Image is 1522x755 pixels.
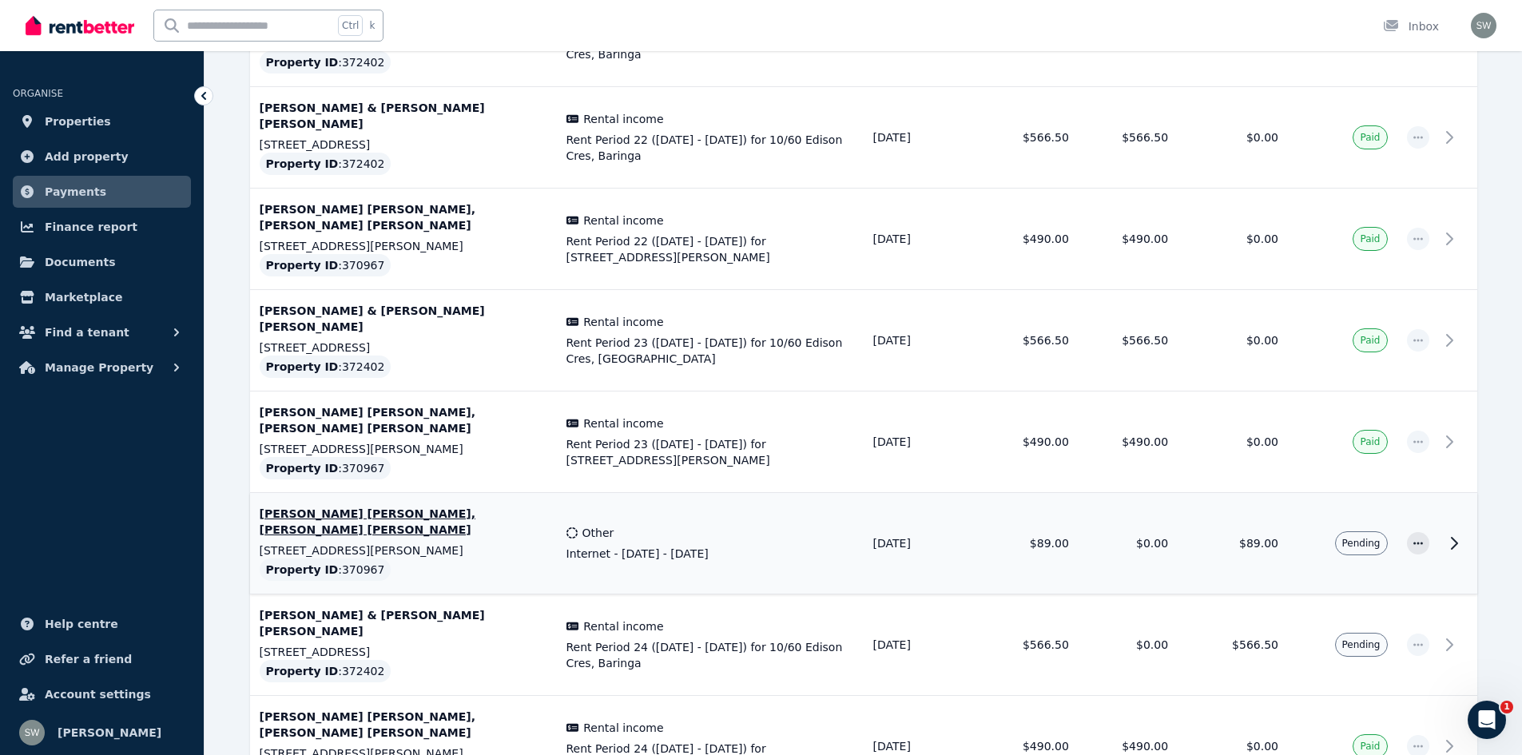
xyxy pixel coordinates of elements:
a: Marketplace [13,281,191,313]
img: Samantha Williams [19,720,45,745]
div: : 370967 [260,254,391,276]
span: Manage Property [45,358,153,377]
a: Documents [13,246,191,278]
p: [STREET_ADDRESS] [260,644,547,660]
span: Internet - [DATE] - [DATE] [566,546,854,562]
td: $0.00 [1079,493,1178,594]
a: Properties [13,105,191,137]
span: $0.00 [1246,435,1278,448]
div: : 372402 [260,356,391,378]
td: $490.00 [980,391,1079,493]
div: : 370967 [260,457,391,479]
span: Properties [45,112,111,131]
div: Inbox [1383,18,1439,34]
td: $89.00 [980,493,1079,594]
span: [PERSON_NAME] [58,723,161,742]
td: [DATE] [864,290,980,391]
span: Payments [45,182,106,201]
span: Ctrl [338,15,363,36]
p: [STREET_ADDRESS] [260,137,547,153]
span: 1 [1500,701,1513,713]
a: Add property [13,141,191,173]
p: [PERSON_NAME] & [PERSON_NAME] [PERSON_NAME] [260,303,547,335]
span: Account settings [45,685,151,704]
span: Find a tenant [45,323,129,342]
td: $490.00 [980,189,1079,290]
span: Pending [1342,638,1381,651]
p: [STREET_ADDRESS] [260,340,547,356]
span: Property ID [266,663,339,679]
p: [PERSON_NAME] [PERSON_NAME], [PERSON_NAME] [PERSON_NAME] [260,709,547,741]
td: $490.00 [1079,391,1178,493]
span: Rental income [583,618,663,634]
span: k [369,19,375,32]
span: Rental income [583,720,663,736]
span: $89.00 [1239,537,1278,550]
span: Rental income [583,111,663,127]
span: Paid [1360,740,1380,753]
span: Paid [1360,131,1380,144]
a: Payments [13,176,191,208]
div: : 372402 [260,660,391,682]
button: Find a tenant [13,316,191,348]
span: Rental income [583,314,663,330]
span: Rent Period 22 ([DATE] - [DATE]) for [STREET_ADDRESS][PERSON_NAME] [566,233,854,265]
button: Manage Property [13,352,191,383]
span: Property ID [266,54,339,70]
span: Add property [45,147,129,166]
td: $566.50 [1079,87,1178,189]
span: Property ID [266,359,339,375]
div: : 370967 [260,558,391,581]
span: Other [582,525,614,541]
a: Help centre [13,608,191,640]
p: [STREET_ADDRESS][PERSON_NAME] [260,441,547,457]
span: $0.00 [1246,131,1278,144]
td: [DATE] [864,391,980,493]
span: Rental income [583,213,663,228]
p: [STREET_ADDRESS][PERSON_NAME] [260,238,547,254]
a: Refer a friend [13,643,191,675]
span: Property ID [266,156,339,172]
span: Rent Period 23 ([DATE] - [DATE]) for [STREET_ADDRESS][PERSON_NAME] [566,436,854,468]
span: Documents [45,252,116,272]
span: Rental income [583,415,663,431]
a: Finance report [13,211,191,243]
div: : 372402 [260,51,391,74]
span: Property ID [266,460,339,476]
td: [DATE] [864,594,980,696]
span: Rent Period 23 ([DATE] - [DATE]) for 10/60 Edison Cres, [GEOGRAPHIC_DATA] [566,335,854,367]
p: [PERSON_NAME] [PERSON_NAME], [PERSON_NAME] [PERSON_NAME] [260,506,547,538]
img: RentBetter [26,14,134,38]
span: Paid [1360,232,1380,245]
iframe: Intercom live chat [1468,701,1506,739]
span: Paid [1360,334,1380,347]
div: : 372402 [260,153,391,175]
td: [DATE] [864,87,980,189]
span: Property ID [266,257,339,273]
span: $566.50 [1232,638,1278,651]
span: $0.00 [1246,232,1278,245]
span: $0.00 [1246,740,1278,753]
span: Paid [1360,435,1380,448]
span: Pending [1342,537,1381,550]
span: Property ID [266,562,339,578]
span: Help centre [45,614,118,634]
td: $566.50 [980,290,1079,391]
p: [STREET_ADDRESS][PERSON_NAME] [260,542,547,558]
p: [PERSON_NAME] [PERSON_NAME], [PERSON_NAME] [PERSON_NAME] [260,404,547,436]
span: ORGANISE [13,88,63,99]
span: Rent Period 22 ([DATE] - [DATE]) for 10/60 Edison Cres, Baringa [566,132,854,164]
td: [DATE] [864,493,980,594]
p: [PERSON_NAME] & [PERSON_NAME] [PERSON_NAME] [260,607,547,639]
td: $566.50 [980,87,1079,189]
td: $490.00 [1079,189,1178,290]
td: $566.50 [980,594,1079,696]
span: Refer a friend [45,650,132,669]
span: Rent Period 24 ([DATE] - [DATE]) for 10/60 Edison Cres, Baringa [566,639,854,671]
span: $0.00 [1246,334,1278,347]
img: Samantha Williams [1471,13,1496,38]
p: [PERSON_NAME] [PERSON_NAME], [PERSON_NAME] [PERSON_NAME] [260,201,547,233]
a: Account settings [13,678,191,710]
td: $0.00 [1079,594,1178,696]
span: Finance report [45,217,137,236]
